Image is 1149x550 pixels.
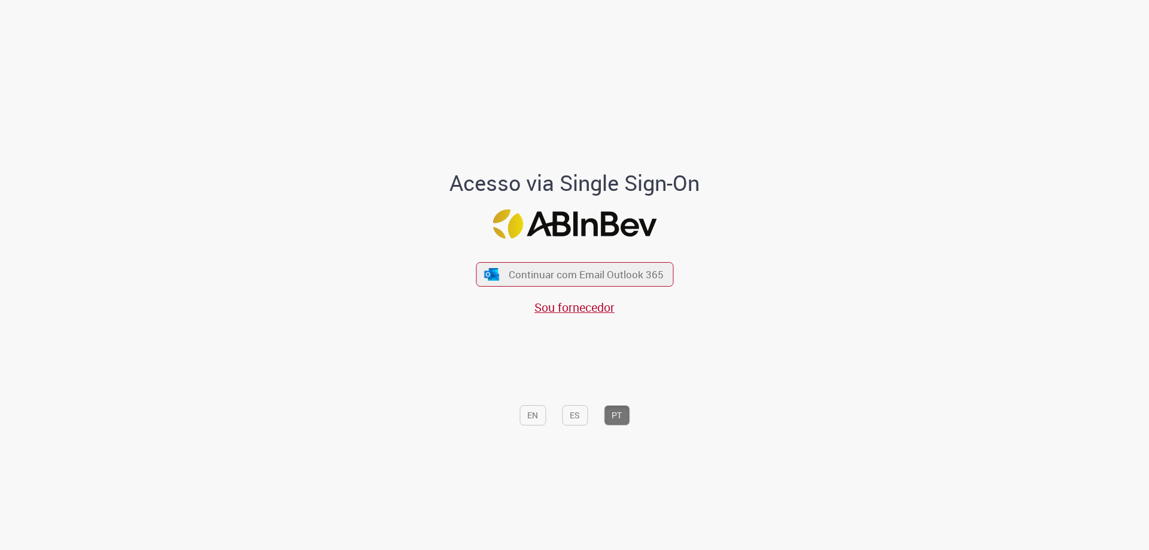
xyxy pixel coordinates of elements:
button: ícone Azure/Microsoft 360 Continuar com Email Outlook 365 [476,262,673,287]
img: Logo ABInBev [493,209,656,239]
img: ícone Azure/Microsoft 360 [484,268,500,281]
button: EN [519,405,546,426]
button: PT [604,405,630,426]
button: ES [562,405,588,426]
a: Sou fornecedor [534,299,615,315]
h1: Acesso via Single Sign-On [409,171,741,195]
span: Continuar com Email Outlook 365 [509,268,664,281]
